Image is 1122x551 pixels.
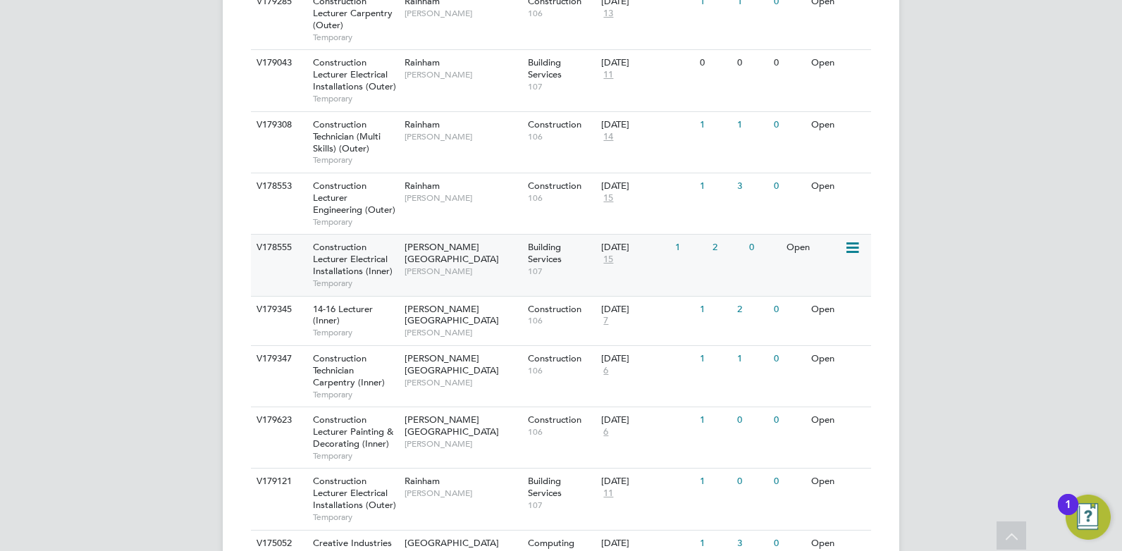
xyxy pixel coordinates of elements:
[313,512,397,523] span: Temporary
[528,118,581,130] span: Construction
[601,476,693,488] div: [DATE]
[313,154,397,166] span: Temporary
[1065,504,1071,523] div: 1
[405,8,521,19] span: [PERSON_NAME]
[528,303,581,315] span: Construction
[734,346,770,372] div: 1
[601,365,610,377] span: 6
[313,352,385,388] span: Construction Technician Carpentry (Inner)
[770,112,807,138] div: 0
[253,173,302,199] div: V178553
[405,327,521,338] span: [PERSON_NAME]
[601,131,615,143] span: 14
[405,266,521,277] span: [PERSON_NAME]
[770,297,807,323] div: 0
[405,118,440,130] span: Rainham
[405,131,521,142] span: [PERSON_NAME]
[528,475,562,499] span: Building Services
[601,8,615,20] span: 13
[734,407,770,433] div: 0
[672,235,708,261] div: 1
[601,69,615,81] span: 11
[528,192,595,204] span: 106
[808,297,869,323] div: Open
[808,112,869,138] div: Open
[601,426,610,438] span: 6
[313,450,397,462] span: Temporary
[601,538,693,550] div: [DATE]
[808,50,869,76] div: Open
[601,57,693,69] div: [DATE]
[313,93,397,104] span: Temporary
[734,112,770,138] div: 1
[696,112,733,138] div: 1
[734,50,770,76] div: 0
[696,346,733,372] div: 1
[253,346,302,372] div: V179347
[601,242,668,254] div: [DATE]
[405,303,499,327] span: [PERSON_NAME][GEOGRAPHIC_DATA]
[528,8,595,19] span: 106
[405,192,521,204] span: [PERSON_NAME]
[405,537,499,549] span: [GEOGRAPHIC_DATA]
[696,173,733,199] div: 1
[601,304,693,316] div: [DATE]
[405,438,521,450] span: [PERSON_NAME]
[528,241,562,265] span: Building Services
[601,254,615,266] span: 15
[528,414,581,426] span: Construction
[770,346,807,372] div: 0
[746,235,782,261] div: 0
[313,475,396,511] span: Construction Lecturer Electrical Installations (Outer)
[783,235,844,261] div: Open
[253,297,302,323] div: V179345
[734,297,770,323] div: 2
[313,303,373,327] span: 14-16 Lecturer (Inner)
[405,414,499,438] span: [PERSON_NAME][GEOGRAPHIC_DATA]
[808,173,869,199] div: Open
[253,469,302,495] div: V179121
[313,327,397,338] span: Temporary
[528,365,595,376] span: 106
[313,32,397,43] span: Temporary
[770,50,807,76] div: 0
[1066,495,1111,540] button: Open Resource Center, 1 new notification
[405,352,499,376] span: [PERSON_NAME][GEOGRAPHIC_DATA]
[313,56,396,92] span: Construction Lecturer Electrical Installations (Outer)
[313,278,397,289] span: Temporary
[405,69,521,80] span: [PERSON_NAME]
[405,56,440,68] span: Rainham
[253,112,302,138] div: V179308
[405,488,521,499] span: [PERSON_NAME]
[528,81,595,92] span: 107
[528,315,595,326] span: 106
[313,414,393,450] span: Construction Lecturer Painting & Decorating (Inner)
[528,426,595,438] span: 106
[696,50,733,76] div: 0
[528,352,581,364] span: Construction
[734,173,770,199] div: 3
[528,180,581,192] span: Construction
[528,266,595,277] span: 107
[734,469,770,495] div: 0
[601,488,615,500] span: 11
[601,180,693,192] div: [DATE]
[528,56,562,80] span: Building Services
[770,407,807,433] div: 0
[601,192,615,204] span: 15
[601,119,693,131] div: [DATE]
[405,241,499,265] span: [PERSON_NAME][GEOGRAPHIC_DATA]
[696,469,733,495] div: 1
[253,407,302,433] div: V179623
[405,180,440,192] span: Rainham
[313,216,397,228] span: Temporary
[696,297,733,323] div: 1
[696,407,733,433] div: 1
[313,118,381,154] span: Construction Technician (Multi Skills) (Outer)
[528,537,574,549] span: Computing
[808,346,869,372] div: Open
[253,235,302,261] div: V178555
[313,389,397,400] span: Temporary
[405,475,440,487] span: Rainham
[601,315,610,327] span: 7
